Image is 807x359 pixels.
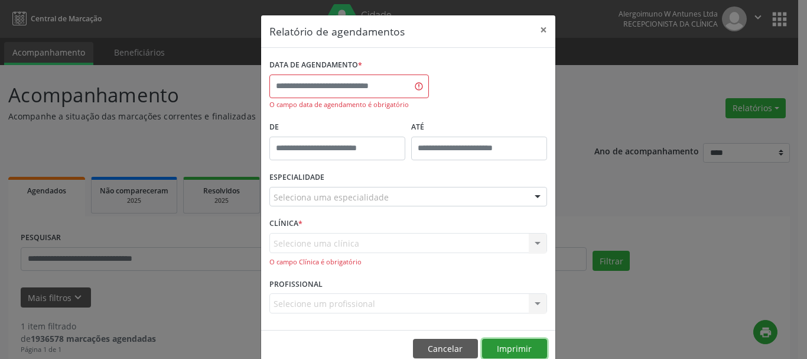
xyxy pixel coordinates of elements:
[482,339,547,359] button: Imprimir
[269,56,362,75] label: DATA DE AGENDAMENTO
[269,100,429,110] div: O campo data de agendamento é obrigatório
[269,118,405,137] label: De
[269,24,405,39] h5: Relatório de agendamentos
[269,169,324,187] label: ESPECIALIDADE
[532,15,555,44] button: Close
[269,257,547,267] div: O campo Clínica é obrigatório
[413,339,478,359] button: Cancelar
[269,215,302,233] label: CLÍNICA
[274,191,389,203] span: Seleciona uma especialidade
[411,118,547,137] label: ATÉ
[269,275,323,293] label: PROFISSIONAL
